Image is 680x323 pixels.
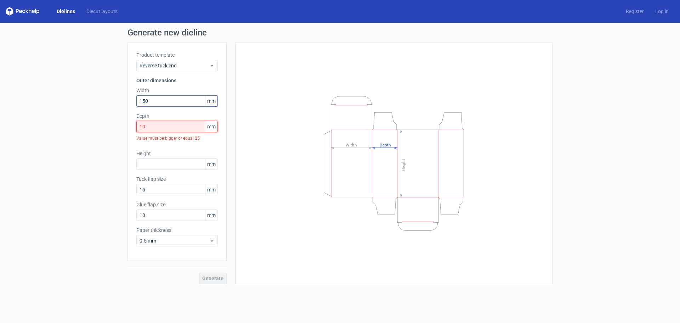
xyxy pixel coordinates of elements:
[136,201,218,208] label: Glue flap size
[51,8,81,15] a: Dielines
[136,227,218,234] label: Paper thickness
[401,158,406,171] tspan: Height
[136,87,218,94] label: Width
[620,8,650,15] a: Register
[136,150,218,157] label: Height
[140,237,209,244] span: 0.5 mm
[140,62,209,69] span: Reverse tuck end
[136,176,218,183] label: Tuck flap size
[205,121,217,132] span: mm
[205,96,217,106] span: mm
[136,112,218,119] label: Depth
[380,142,391,147] tspan: Depth
[205,210,217,221] span: mm
[650,8,674,15] a: Log in
[127,28,552,37] h1: Generate new dieline
[136,132,218,144] div: Value must be bigger or equal 25
[205,184,217,195] span: mm
[346,142,357,147] tspan: Width
[205,159,217,169] span: mm
[136,77,218,84] h3: Outer dimensions
[136,51,218,59] label: Product template
[81,8,123,15] a: Diecut layouts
